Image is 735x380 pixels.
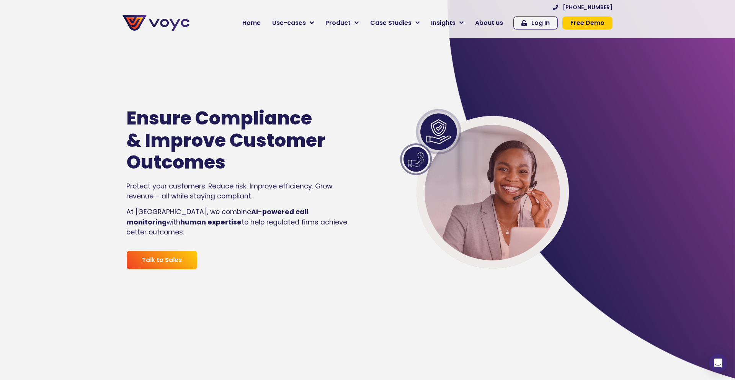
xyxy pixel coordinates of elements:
[122,15,189,31] img: voyc-full-logo
[563,5,612,10] span: [PHONE_NUMBER]
[126,251,198,270] a: Talk to Sales
[364,15,425,31] a: Case Studies
[469,15,509,31] a: About us
[237,15,266,31] a: Home
[126,207,351,237] p: At [GEOGRAPHIC_DATA], we combine with to help regulated firms achieve better outcomes.
[475,18,503,28] span: About us
[513,16,558,29] a: Log In
[325,18,351,28] span: Product
[531,20,550,26] span: Log In
[242,18,261,28] span: Home
[126,207,308,226] strong: AI-powered call monitoring
[126,107,328,174] h1: Ensure Compliance & Improve Customer Outcomes
[272,18,306,28] span: Use-cases
[142,257,182,263] span: Talk to Sales
[425,15,469,31] a: Insights
[126,181,351,201] p: Protect your customers. Reduce risk. Improve efficiency. Grow revenue – all while staying compliant.
[370,18,412,28] span: Case Studies
[553,5,612,10] a: [PHONE_NUMBER]
[431,18,456,28] span: Insights
[320,15,364,31] a: Product
[180,218,242,227] strong: human expertise
[709,354,727,372] div: Open Intercom Messenger
[266,15,320,31] a: Use-cases
[562,16,612,29] a: Free Demo
[570,20,604,26] span: Free Demo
